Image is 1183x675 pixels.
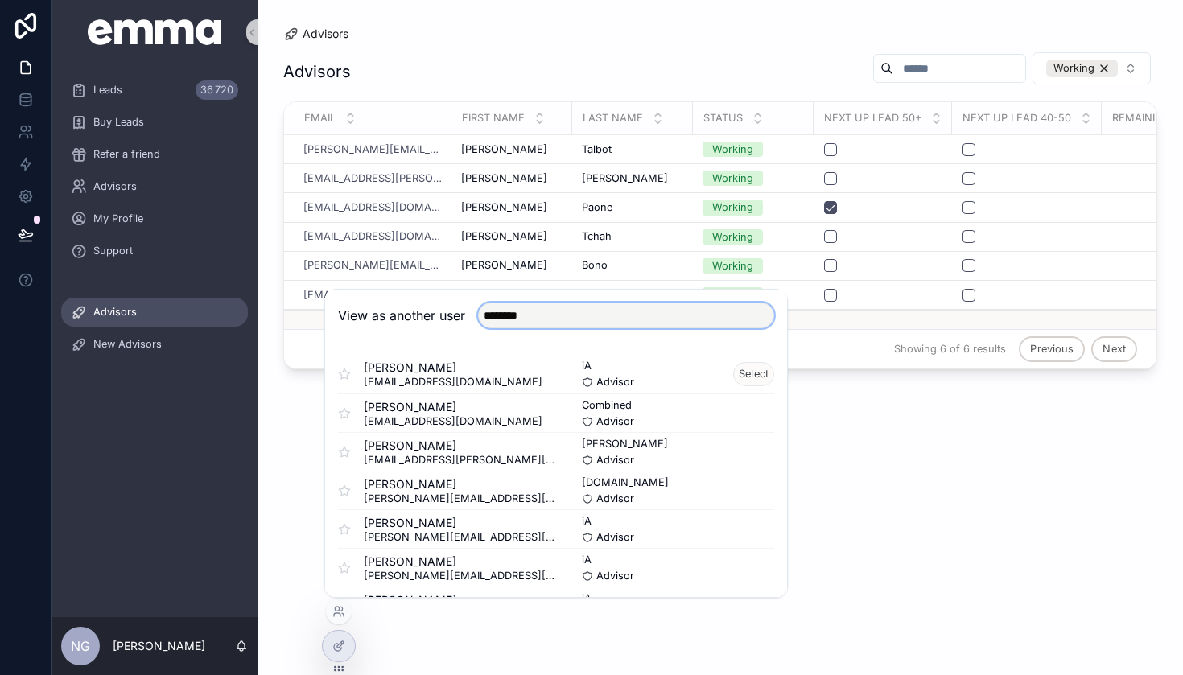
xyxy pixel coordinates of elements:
[712,200,753,215] div: Working
[582,172,683,185] a: [PERSON_NAME]
[461,259,547,272] span: [PERSON_NAME]
[364,531,556,544] span: [PERSON_NAME][EMAIL_ADDRESS][PERSON_NAME][DOMAIN_NAME]
[703,200,804,215] a: Working
[303,172,442,185] a: [EMAIL_ADDRESS][PERSON_NAME][DOMAIN_NAME]
[93,245,133,257] span: Support
[61,330,248,359] a: New Advisors
[582,230,683,243] a: Tchah
[71,636,90,656] span: NG
[303,26,348,42] span: Advisors
[582,259,683,272] a: Bono
[703,287,804,303] a: Working
[52,64,258,380] div: scrollable content
[703,112,743,125] span: Status
[303,143,442,156] a: [PERSON_NAME][EMAIL_ADDRESS][PERSON_NAME][DOMAIN_NAME]
[596,376,634,389] span: Advisor
[303,259,442,272] a: [PERSON_NAME][EMAIL_ADDRESS][PERSON_NAME][DOMAIN_NAME]
[703,171,804,186] a: Working
[303,289,442,302] a: [EMAIL_ADDRESS][DOMAIN_NAME]
[1033,52,1151,84] button: Select Button
[61,108,248,137] a: Buy Leads
[582,515,634,528] span: iA
[303,230,442,243] a: [EMAIL_ADDRESS][DOMAIN_NAME]
[703,258,804,274] a: Working
[364,399,542,415] span: [PERSON_NAME]
[61,204,248,233] a: My Profile
[93,306,137,319] span: Advisors
[364,438,556,454] span: [PERSON_NAME]
[303,201,442,214] a: [EMAIL_ADDRESS][DOMAIN_NAME]
[196,80,238,100] div: 36 720
[582,554,634,566] span: iA
[461,143,563,156] a: [PERSON_NAME]
[712,142,753,157] div: Working
[712,258,753,274] div: Working
[364,570,556,582] span: [PERSON_NAME][EMAIL_ADDRESS][PERSON_NAME][DOMAIN_NAME]
[93,338,162,351] span: New Advisors
[61,298,248,327] a: Advisors
[461,201,563,214] a: [PERSON_NAME]
[461,201,547,214] span: [PERSON_NAME]
[283,26,348,42] a: Advisors
[582,230,612,243] span: Tchah
[582,143,612,156] span: Talbot
[582,476,669,489] span: [DOMAIN_NAME]
[93,180,137,193] span: Advisors
[582,592,634,605] span: iA
[93,212,143,225] span: My Profile
[582,201,612,214] span: Paone
[582,201,683,214] a: Paone
[894,343,1006,356] span: Showing 6 of 6 results
[596,492,634,505] span: Advisor
[1046,60,1118,77] button: Unselect WORKING
[364,360,542,376] span: [PERSON_NAME]
[582,438,668,451] span: [PERSON_NAME]
[93,148,160,161] span: Refer a friend
[61,237,248,265] a: Support
[93,116,144,129] span: Buy Leads
[596,570,634,582] span: Advisor
[461,230,547,243] span: [PERSON_NAME]
[462,112,525,125] span: First Name
[596,415,634,428] span: Advisor
[582,399,634,412] span: Combined
[582,360,634,372] span: iA
[962,112,1071,125] span: Next up Lead 40-50
[61,76,248,105] a: Leads36 720
[364,492,556,505] span: [PERSON_NAME][EMAIL_ADDRESS][PERSON_NAME][DOMAIN_NAME]
[113,638,205,654] p: [PERSON_NAME]
[712,287,753,303] div: Working
[364,554,556,570] span: [PERSON_NAME]
[596,454,634,467] span: Advisor
[461,259,563,272] a: [PERSON_NAME]
[461,172,563,185] a: [PERSON_NAME]
[712,229,753,245] div: Working
[364,454,556,467] span: [EMAIL_ADDRESS][PERSON_NAME][DOMAIN_NAME]
[88,19,222,45] img: App logo
[364,476,556,492] span: [PERSON_NAME]
[583,112,643,125] span: Last Name
[364,376,542,389] span: [EMAIL_ADDRESS][DOMAIN_NAME]
[61,172,248,201] a: Advisors
[364,515,556,531] span: [PERSON_NAME]
[364,415,542,428] span: [EMAIL_ADDRESS][DOMAIN_NAME]
[304,112,336,125] span: Email
[596,531,634,544] span: Advisor
[461,230,563,243] a: [PERSON_NAME]
[712,171,753,186] div: Working
[824,112,921,125] span: Next up Lead 50+
[703,229,804,245] a: Working
[338,306,465,325] h2: View as another user
[461,172,547,185] span: [PERSON_NAME]
[1046,60,1118,77] div: Working
[703,142,804,157] a: Working
[582,143,683,156] a: Talbot
[733,362,774,386] button: Select
[582,259,608,272] span: Bono
[364,592,556,608] span: [PERSON_NAME]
